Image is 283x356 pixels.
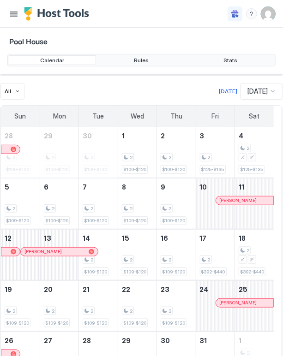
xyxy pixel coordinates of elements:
span: $109-$120 [123,166,146,172]
span: 9 [161,183,165,191]
a: Thursday [163,106,190,127]
td: October 15, 2025 [118,229,157,280]
span: 29 [44,132,53,140]
span: 4 [239,132,243,140]
span: $109-$120 [6,320,29,326]
span: $109-$120 [45,320,68,326]
span: $109-$120 [84,218,107,224]
span: $109-$120 [123,269,146,275]
div: [PERSON_NAME] [220,300,270,306]
td: October 11, 2025 [235,178,274,229]
button: [DATE] [217,86,239,97]
a: October 4, 2025 [235,127,274,144]
td: October 10, 2025 [196,178,235,229]
td: October 20, 2025 [40,280,78,332]
a: October 5, 2025 [1,178,40,196]
div: menu [246,8,257,19]
a: September 29, 2025 [40,127,78,144]
span: 2 [161,132,165,140]
span: 30 [83,132,92,140]
span: 2 [169,206,171,212]
span: Stats [224,57,238,64]
a: October 6, 2025 [40,178,78,196]
td: October 6, 2025 [40,178,78,229]
span: $109-$120 [123,320,146,326]
span: 15 [122,234,129,242]
a: October 31, 2025 [196,332,235,349]
a: October 27, 2025 [40,332,78,349]
span: 1 [122,132,125,140]
span: $392-$440 [240,269,264,275]
td: October 4, 2025 [235,127,274,178]
a: October 15, 2025 [118,230,157,247]
a: September 28, 2025 [1,127,40,144]
span: 12 [5,234,12,242]
a: November 1, 2025 [235,332,274,349]
a: October 19, 2025 [1,281,40,298]
div: [PERSON_NAME] [220,197,270,203]
a: October 7, 2025 [79,178,117,196]
button: All [0,83,24,100]
span: 2 [130,257,132,263]
span: 27 [44,337,52,344]
div: tab-group [7,54,276,66]
span: Rules [134,57,149,64]
span: 31 [200,337,207,344]
span: 26 [5,337,13,344]
div: [DATE] [219,87,237,95]
span: 2 [90,308,93,314]
span: 2 [90,206,93,212]
a: Sunday [7,106,33,127]
span: Sun [14,112,26,120]
td: October 25, 2025 [235,280,274,332]
td: September 30, 2025 [79,127,118,178]
button: Menu [7,7,20,20]
span: $109-$120 [162,166,185,172]
span: 2 [247,248,249,254]
span: 14 [83,234,90,242]
td: October 8, 2025 [118,178,157,229]
a: Host Tools Logo [24,7,93,21]
span: $392-$440 [201,269,225,275]
span: [PERSON_NAME] [220,300,257,306]
span: 20 [44,285,53,293]
span: 5 [5,183,9,191]
button: Calendar [9,55,96,65]
td: October 22, 2025 [118,280,157,332]
span: $125-$135 [201,166,224,172]
td: October 17, 2025 [196,229,235,280]
span: 6 [44,183,48,191]
span: 21 [83,285,90,293]
span: $109-$120 [162,320,185,326]
a: October 18, 2025 [235,230,274,247]
span: 2 [130,206,132,212]
span: 3 [200,132,205,140]
span: 17 [200,234,207,242]
span: 2 [12,308,15,314]
a: October 23, 2025 [157,281,195,298]
span: 13 [44,234,51,242]
span: Mon [53,112,66,120]
a: September 30, 2025 [79,127,117,144]
td: October 19, 2025 [1,280,40,332]
a: October 25, 2025 [235,281,274,298]
td: October 12, 2025 [1,229,40,280]
span: 2 [130,154,132,160]
span: Sat [249,112,260,120]
td: October 21, 2025 [79,280,118,332]
span: Thu [170,112,182,120]
span: 24 [200,285,209,293]
span: 2 [169,257,171,263]
span: 2 [12,206,15,212]
span: 10 [200,183,207,191]
span: 28 [5,132,13,140]
a: October 17, 2025 [196,230,235,247]
span: Wed [131,112,144,120]
a: October 3, 2025 [196,127,235,144]
button: Rules [98,55,185,65]
a: October 26, 2025 [1,332,40,349]
td: September 29, 2025 [40,127,78,178]
td: October 16, 2025 [157,229,196,280]
span: 25 [239,285,247,293]
span: 11 [239,183,244,191]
